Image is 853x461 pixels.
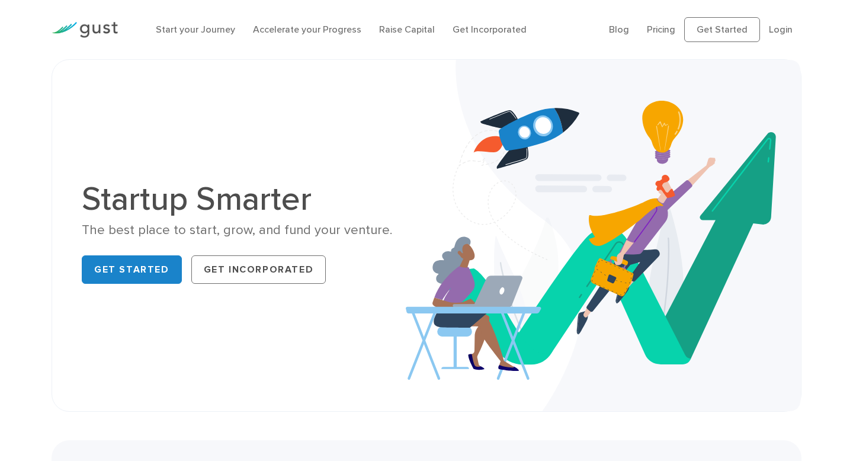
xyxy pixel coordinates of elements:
[191,255,326,284] a: Get Incorporated
[52,22,118,38] img: Gust Logo
[379,24,435,35] a: Raise Capital
[82,255,182,284] a: Get Started
[156,24,235,35] a: Start your Journey
[769,24,793,35] a: Login
[684,17,760,42] a: Get Started
[82,222,418,239] div: The best place to start, grow, and fund your venture.
[453,24,527,35] a: Get Incorporated
[82,183,418,216] h1: Startup Smarter
[609,24,629,35] a: Blog
[253,24,361,35] a: Accelerate your Progress
[406,60,801,411] img: Startup Smarter Hero
[647,24,675,35] a: Pricing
